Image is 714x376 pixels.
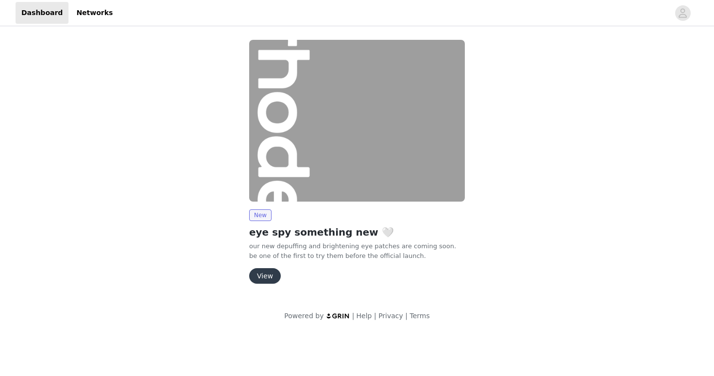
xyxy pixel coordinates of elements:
a: Dashboard [16,2,68,24]
p: our new depuffing and brightening eye patches are coming soon. be one of the first to try them be... [249,241,465,260]
span: Powered by [284,312,323,320]
img: rhode skin [249,40,465,202]
button: View [249,268,281,284]
div: avatar [678,5,687,21]
img: logo [326,313,350,319]
span: | [374,312,376,320]
span: | [405,312,408,320]
span: New [249,209,272,221]
a: Help [357,312,372,320]
span: | [352,312,355,320]
a: Networks [70,2,119,24]
h2: eye spy something new 🤍 [249,225,465,239]
a: Terms [409,312,429,320]
a: View [249,273,281,280]
a: Privacy [378,312,403,320]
